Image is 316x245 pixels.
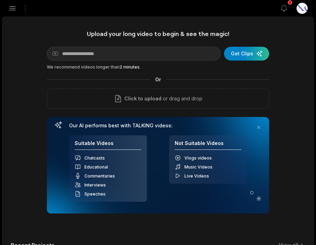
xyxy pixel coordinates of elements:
[150,76,167,83] span: Or
[84,173,115,179] span: Commentaries
[47,64,269,70] div: We recommend videos longer than .
[75,140,141,150] h4: Suitable Videos
[69,122,247,129] h3: Our AI performs best with TALKING videos:
[224,47,269,61] button: Get Clips
[47,30,269,38] h1: Upload your long video to begin & see the magic!
[184,155,212,161] span: Vlogs videos
[84,182,106,188] span: Interviews
[184,164,213,170] span: Music Videos
[175,140,241,150] h4: Not Suitable Videos
[84,191,106,197] span: Speeches
[119,64,140,70] span: 2 minutes
[184,173,209,179] span: Live Videos
[161,94,202,103] p: or drag and drop
[124,94,161,103] span: Click to upload
[84,155,105,161] span: Chatcasts
[84,164,108,170] span: Educational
